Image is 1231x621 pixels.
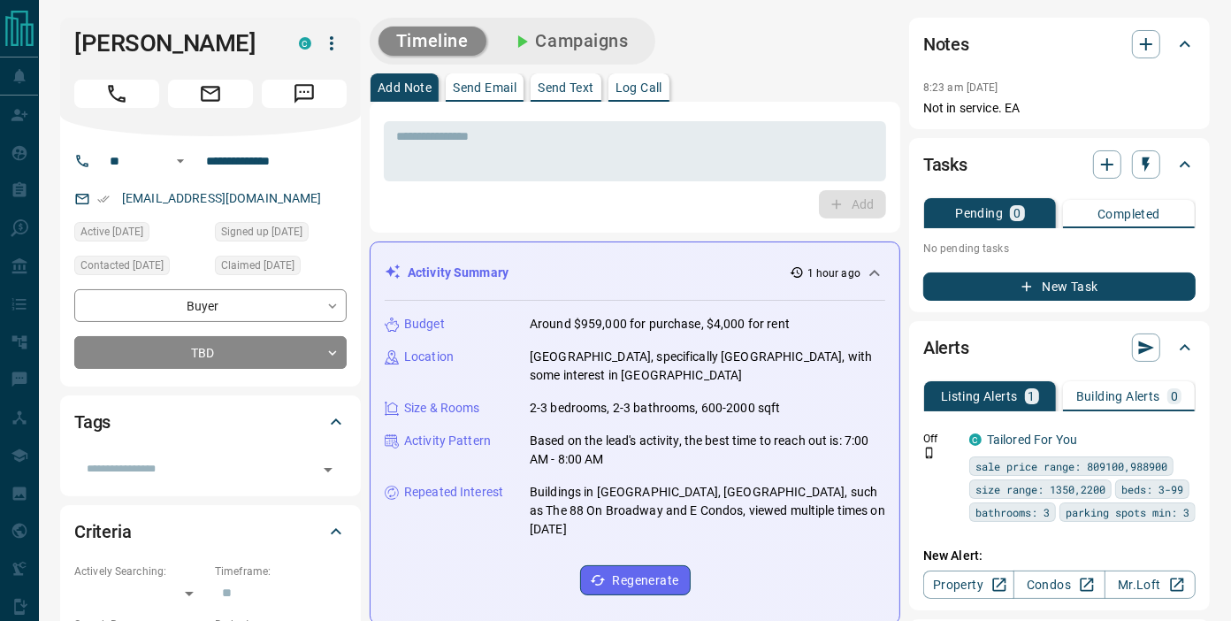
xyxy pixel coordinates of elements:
[923,143,1196,186] div: Tasks
[215,563,347,579] p: Timeframe:
[975,457,1167,475] span: sale price range: 809100,988900
[74,336,347,369] div: TBD
[74,256,206,280] div: Thu Sep 04 2025
[807,265,860,281] p: 1 hour ago
[122,191,322,205] a: [EMAIL_ADDRESS][DOMAIN_NAME]
[493,27,646,56] button: Campaigns
[378,81,432,94] p: Add Note
[408,264,508,282] p: Activity Summary
[1013,571,1105,599] a: Condos
[1013,207,1021,219] p: 0
[975,480,1105,498] span: size range: 1350,2200
[530,348,885,385] p: [GEOGRAPHIC_DATA], specifically [GEOGRAPHIC_DATA], with some interest in [GEOGRAPHIC_DATA]
[170,150,191,172] button: Open
[215,222,347,247] div: Thu Sep 04 2025
[1066,503,1189,521] span: parking spots min: 3
[74,80,159,108] span: Call
[923,150,967,179] h2: Tasks
[530,483,885,539] p: Buildings in [GEOGRAPHIC_DATA], [GEOGRAPHIC_DATA], such as The 88 On Broadway and E Condos, viewe...
[615,81,662,94] p: Log Call
[74,289,347,322] div: Buyer
[453,81,516,94] p: Send Email
[404,315,445,333] p: Budget
[1171,390,1178,402] p: 0
[221,223,302,241] span: Signed up [DATE]
[74,517,132,546] h2: Criteria
[530,399,781,418] p: 2-3 bedrooms, 2-3 bathrooms, 600-2000 sqft
[923,272,1196,301] button: New Task
[1028,390,1036,402] p: 1
[97,193,110,205] svg: Email Verified
[404,432,491,450] p: Activity Pattern
[74,222,206,247] div: Sun Sep 14 2025
[923,326,1196,369] div: Alerts
[975,503,1050,521] span: bathrooms: 3
[955,207,1003,219] p: Pending
[1097,208,1160,220] p: Completed
[385,257,885,289] div: Activity Summary1 hour ago
[580,565,691,595] button: Regenerate
[923,333,969,362] h2: Alerts
[969,433,982,446] div: condos.ca
[316,457,340,482] button: Open
[378,27,486,56] button: Timeline
[923,235,1196,262] p: No pending tasks
[80,257,164,274] span: Contacted [DATE]
[923,30,969,58] h2: Notes
[215,256,347,280] div: Thu Sep 04 2025
[262,80,347,108] span: Message
[530,432,885,469] p: Based on the lead's activity, the best time to reach out is: 7:00 AM - 8:00 AM
[74,408,111,436] h2: Tags
[74,29,272,57] h1: [PERSON_NAME]
[221,257,294,274] span: Claimed [DATE]
[404,399,480,418] p: Size & Rooms
[80,223,143,241] span: Active [DATE]
[941,390,1018,402] p: Listing Alerts
[923,23,1196,65] div: Notes
[530,315,790,333] p: Around $959,000 for purchase, $4,000 for rent
[404,483,503,502] p: Repeated Interest
[923,81,998,94] p: 8:23 am [DATE]
[299,37,311,50] div: condos.ca
[168,80,253,108] span: Email
[1076,390,1160,402] p: Building Alerts
[923,431,959,447] p: Off
[923,547,1196,565] p: New Alert:
[538,81,594,94] p: Send Text
[923,447,936,459] svg: Push Notification Only
[1105,571,1196,599] a: Mr.Loft
[74,510,347,553] div: Criteria
[74,401,347,443] div: Tags
[923,99,1196,118] p: Not in service. EA
[1121,480,1183,498] span: beds: 3-99
[74,563,206,579] p: Actively Searching:
[923,571,1014,599] a: Property
[987,433,1077,447] a: Tailored For You
[404,348,454,366] p: Location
